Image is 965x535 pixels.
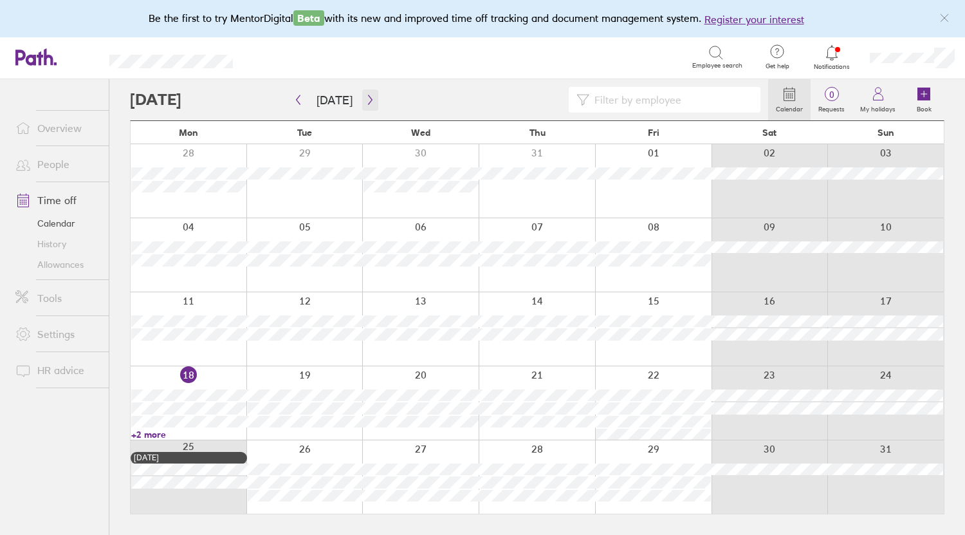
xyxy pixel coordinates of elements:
a: Settings [5,321,109,347]
span: Thu [529,127,546,138]
span: Get help [757,62,798,70]
a: HR advice [5,357,109,383]
div: [DATE] [134,453,244,462]
a: My holidays [852,79,903,120]
a: History [5,234,109,254]
label: Requests [811,102,852,113]
input: Filter by employee [589,88,753,112]
span: Tue [297,127,312,138]
a: People [5,151,109,177]
button: [DATE] [306,89,363,111]
a: Time off [5,187,109,213]
span: Sat [762,127,777,138]
label: My holidays [852,102,903,113]
a: Overview [5,115,109,141]
a: Book [903,79,944,120]
span: Notifications [811,63,853,71]
span: Sun [878,127,894,138]
a: Calendar [5,213,109,234]
a: Tools [5,285,109,311]
a: 0Requests [811,79,852,120]
span: Wed [411,127,430,138]
span: Beta [293,10,324,26]
label: Book [909,102,939,113]
label: Calendar [768,102,811,113]
a: Notifications [811,44,853,71]
button: Register your interest [704,12,804,27]
div: Search [268,51,300,62]
span: Mon [179,127,198,138]
span: Fri [648,127,659,138]
div: Be the first to try MentorDigital with its new and improved time off tracking and document manage... [149,10,817,27]
a: Calendar [768,79,811,120]
span: 0 [811,89,852,100]
a: Allowances [5,254,109,275]
a: +2 more [131,429,246,440]
span: Employee search [692,62,742,70]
